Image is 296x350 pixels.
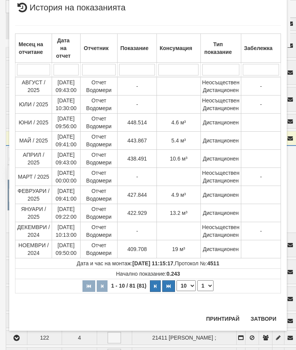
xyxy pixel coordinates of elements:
[80,95,118,113] td: Отчет Водомери
[109,283,148,289] span: 1 - 10 / 81 (81)
[15,95,52,113] td: ЮЛИ / 2025
[127,246,147,252] span: 409.708
[241,33,281,62] th: Забележка: No sort applied, activate to apply an ascending sort
[15,240,52,258] td: НОЕМВРИ / 2024
[52,240,81,258] td: [DATE] 09:50:00
[200,186,241,204] td: Дистанционен
[80,77,118,95] td: Отчет Водомери
[52,186,81,204] td: [DATE] 09:41:00
[52,167,81,186] td: [DATE] 00:00:00
[260,83,262,89] span: -
[172,192,186,198] span: 4.9 м³
[15,149,52,167] td: АПРИЛ / 2025
[150,280,161,292] button: Следваща страница
[52,95,81,113] td: [DATE] 10:30:00
[136,101,138,107] span: -
[15,113,52,131] td: ЮНИ / 2025
[15,77,52,95] td: АВГУСТ / 2025
[162,280,175,292] button: Последна страница
[80,222,118,240] td: Отчет Водомери
[200,131,241,149] td: Дистанционен
[18,41,43,55] b: Месец на отчитане
[80,167,118,186] td: Отчет Водомери
[97,280,108,292] button: Предишна страница
[80,186,118,204] td: Отчет Водомери
[200,222,241,240] td: Неосъществен Дистанционен
[170,156,187,162] span: 10.6 м³
[200,77,241,95] td: Неосъществен Дистанционен
[200,204,241,222] td: Дистанционен
[80,240,118,258] td: Отчет Водомери
[80,33,118,62] th: Отчетник: No sort applied, activate to apply an ascending sort
[177,280,196,291] select: Брой редове на страница
[77,260,173,266] span: Дата и час на монтаж:
[136,83,138,89] span: -
[200,33,241,62] th: Тип показание: No sort applied, activate to apply an ascending sort
[260,101,262,107] span: -
[197,280,214,291] select: Страница номер
[56,37,71,59] b: Дата на отчет
[172,246,185,252] span: 19 м³
[172,137,186,144] span: 5.4 м³
[172,119,186,126] span: 4.6 м³
[132,260,173,266] strong: [DATE] 11:15:17
[246,313,281,325] button: Затвори
[244,45,272,51] b: Забележка
[118,33,157,62] th: Показание: No sort applied, activate to apply an ascending sort
[80,131,118,149] td: Отчет Водомери
[15,222,52,240] td: ДЕКЕМВРИ / 2024
[52,204,81,222] td: [DATE] 09:22:00
[120,45,148,51] b: Показание
[204,41,232,55] b: Тип показание
[170,210,187,216] span: 13.2 м³
[127,192,147,198] span: 427.844
[127,137,147,144] span: 443.867
[127,210,147,216] span: 422.929
[15,33,52,62] th: Месец на отчитане: No sort applied, activate to apply an ascending sort
[166,271,180,277] strong: 0.243
[200,113,241,131] td: Дистанционен
[200,149,241,167] td: Дистанционен
[15,258,281,268] td: ,
[200,95,241,113] td: Неосъществен Дистанционен
[160,45,192,51] b: Консумация
[15,3,126,18] span: История на показанията
[80,149,118,167] td: Отчет Водомери
[52,33,81,62] th: Дата на отчет: No sort applied, activate to apply an ascending sort
[52,113,81,131] td: [DATE] 09:56:00
[200,240,241,258] td: Дистанционен
[157,33,200,62] th: Консумация: No sort applied, activate to apply an ascending sort
[15,131,52,149] td: МАЙ / 2025
[116,271,180,277] span: Начално показание:
[15,204,52,222] td: ЯНУАРИ / 2025
[52,222,81,240] td: [DATE] 10:13:00
[15,186,52,204] td: ФЕВРУАРИ / 2025
[127,156,147,162] span: 438.491
[136,174,138,180] span: -
[260,228,262,234] span: -
[175,260,219,266] span: Протокол №:
[202,313,244,325] button: Принтирай
[15,167,52,186] td: МАРТ / 2025
[260,174,262,180] span: -
[136,228,138,234] span: -
[82,280,95,292] button: Първа страница
[80,113,118,131] td: Отчет Водомери
[80,204,118,222] td: Отчет Водомери
[52,131,81,149] td: [DATE] 09:41:00
[84,45,108,51] b: Отчетник
[200,167,241,186] td: Неосъществен Дистанционен
[127,119,147,126] span: 448.514
[52,77,81,95] td: [DATE] 09:43:00
[207,260,219,266] strong: 4511
[52,149,81,167] td: [DATE] 09:43:00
